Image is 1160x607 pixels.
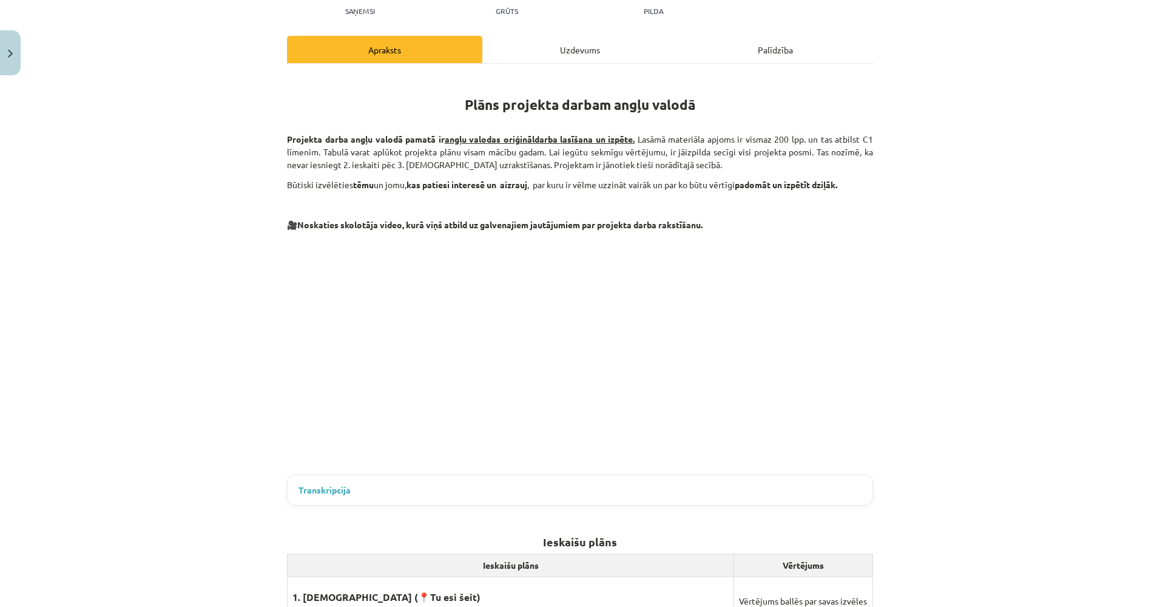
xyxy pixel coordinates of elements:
strong: kas patiesi interesē un aizrauj [406,179,527,190]
p: 🎥 [287,219,873,231]
h3: 📍 [292,582,729,605]
p: Lasāmā materiāla apjoms ir vismaz 200 lpp. un tas atbilst C1 līmenim. Tabulā varat aplūkot projek... [287,133,873,171]
strong: Noskaties skolotāja video, kurā viņš atbild uz galvenajiem jautājumiem par projekta darba rakstīš... [297,219,703,230]
img: icon-close-lesson-0947bae3869378f0d4975bcd49f059093ad1ed9edebbc8119c70593378902aed.svg [8,50,13,58]
span: Transkripcija [298,484,351,497]
summary: Transkripcija [298,484,862,497]
div: Uzdevums [482,36,678,63]
strong: 1. [DEMOGRAPHIC_DATA] ( [292,591,418,603]
strong: tēmu [353,179,374,190]
p: Grūts [496,7,518,15]
strong: Projekta darba angļu valodā pamatā ir [287,134,638,144]
th: Ieskaišu plāns [288,554,734,577]
div: Apraksts [287,36,482,63]
p: pilda [644,7,663,15]
strong: Ieskaišu plāns [543,535,617,549]
p: Saņemsi [340,7,380,15]
strong: padomāt un izpētīt dziļāk. [735,179,837,190]
strong: Tu esi šeit) [430,591,481,603]
u: angļu valodas oriģināldarba lasīšana un izpēte. [445,134,635,144]
p: Būtiski izvēlēties un jomu, , par kuru ir vēlme uzzināt vairāk un par ko būtu vērtīgi [287,178,873,191]
th: Vērtējums [734,554,873,577]
b: Plāns projekta darbam angļu valodā [465,96,695,114]
div: Palīdzība [678,36,873,63]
